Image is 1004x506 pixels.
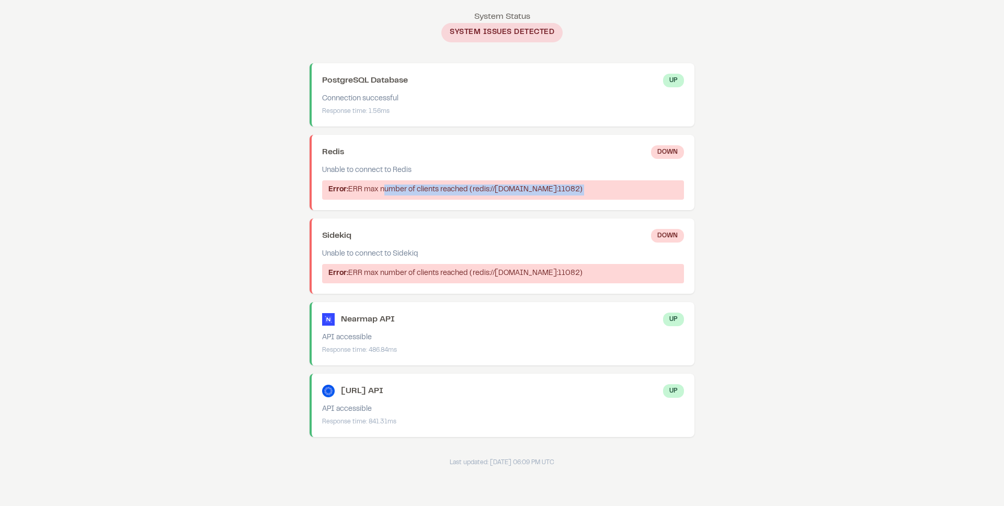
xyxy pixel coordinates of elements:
div: Last updated: [DATE] 06:09 PM UTC [310,458,694,467]
div: API accessible [322,404,684,415]
div: ERR max number of clients reached (redis://[DOMAIN_NAME]:11082) [322,264,684,283]
div: Sidekiq [322,229,351,242]
strong: Error: [328,187,348,193]
div: PostgreSQL Database [322,74,408,87]
div: API accessible [322,332,684,343]
div: Down [651,145,684,159]
div: Response time: 1.56ms [322,107,684,116]
div: Up [663,74,684,87]
div: Up [663,384,684,398]
div: Redis [322,146,344,158]
div: Unable to connect to Sidekiq [322,249,684,260]
div: Connection successful [322,94,684,105]
div: Response time: 486.84ms [322,346,684,355]
strong: Error: [328,270,348,277]
img: Nearmap [322,313,335,326]
img: Precip.ai [322,385,335,397]
div: Unable to connect to Redis [322,165,684,176]
div: ERR max number of clients reached (redis://[DOMAIN_NAME]:11082) [322,180,684,200]
div: Nearmap API [341,313,395,326]
span: System Issues Detected [441,23,563,42]
div: Response time: 841.31ms [322,417,684,427]
div: [URL] API [341,385,383,397]
h1: System Status [310,10,694,23]
div: Down [651,229,684,243]
div: Up [663,313,684,326]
